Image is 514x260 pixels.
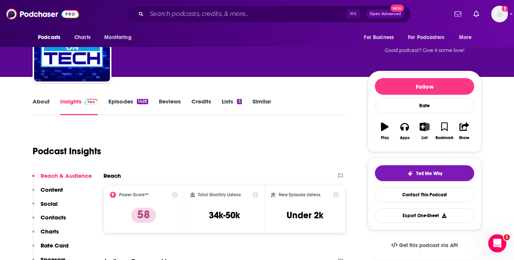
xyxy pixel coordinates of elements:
[6,7,79,21] img: Podchaser - Follow, Share and Rate Podcasts
[131,208,156,223] p: 58
[237,99,241,104] div: 3
[41,228,59,235] p: Charts
[403,30,455,45] button: open menu
[459,32,472,43] span: More
[375,187,474,202] a: Contact This Podcast
[502,6,508,12] svg: Add a profile image
[137,99,148,104] div: 1428
[407,171,413,177] img: tell me why sparkle
[436,136,453,140] div: Bookmark
[454,117,474,145] button: Share
[459,136,469,140] div: Share
[370,12,401,16] span: Open Advanced
[287,210,323,221] h3: Under 2k
[126,5,411,23] div: Search podcasts, credits, & more...
[74,32,91,43] span: Charts
[33,98,50,115] a: About
[381,136,389,140] div: Play
[69,30,95,45] a: Charts
[451,8,464,20] a: Show notifications dropdown
[408,32,444,43] span: For Podcasters
[416,171,442,177] span: Tell Me Why
[32,228,59,242] button: Charts
[32,214,66,228] button: Contacts
[491,6,508,22] button: Show profile menu
[366,9,404,19] button: Open AdvancedNew
[375,117,395,145] button: Play
[99,30,141,45] button: open menu
[395,117,414,145] button: Apps
[198,192,241,197] h2: Total Monthly Listens
[103,172,121,179] h2: Reach
[279,192,320,197] h2: New Episode Listens
[399,242,458,249] span: Get this podcast via API
[400,136,410,140] div: Apps
[32,200,58,214] button: Social
[33,30,70,45] button: open menu
[375,98,474,113] div: Rate
[159,98,181,115] a: Reviews
[364,32,394,43] span: For Business
[41,214,66,221] p: Contacts
[375,165,474,181] button: tell me why sparkleTell Me Why
[33,146,101,157] h1: Podcast Insights
[375,78,474,95] button: Follow
[85,99,98,105] img: Podchaser Pro
[454,30,481,45] button: open menu
[488,234,506,252] iframe: Intercom live chat
[41,200,58,207] p: Social
[32,186,63,200] button: Content
[375,208,474,223] button: Export One-Sheet
[41,186,63,193] p: Content
[222,98,241,115] a: Lists3
[147,8,346,20] input: Search podcasts, credits, & more...
[32,242,69,256] button: Rate Card
[422,136,428,140] div: List
[252,98,271,115] a: Similar
[108,98,148,115] a: Episodes1428
[60,98,98,115] a: InsightsPodchaser Pro
[434,117,454,145] button: Bookmark
[41,172,92,179] p: Reach & Audience
[470,8,482,20] a: Show notifications dropdown
[119,192,149,197] h2: Power Score™
[504,234,510,240] span: 1
[191,98,211,115] a: Credits
[385,47,464,53] span: Good podcast? Give it some love!
[41,242,69,249] p: Rate Card
[390,5,404,12] span: New
[491,6,508,22] span: Logged in as high10media
[359,30,403,45] button: open menu
[209,210,240,221] h3: 34k-50k
[415,117,434,145] button: List
[346,9,360,19] span: ⌘ K
[491,6,508,22] img: User Profile
[38,32,60,43] span: Podcasts
[104,32,131,43] span: Monitoring
[32,172,92,186] button: Reach & Audience
[385,236,464,255] a: Get this podcast via API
